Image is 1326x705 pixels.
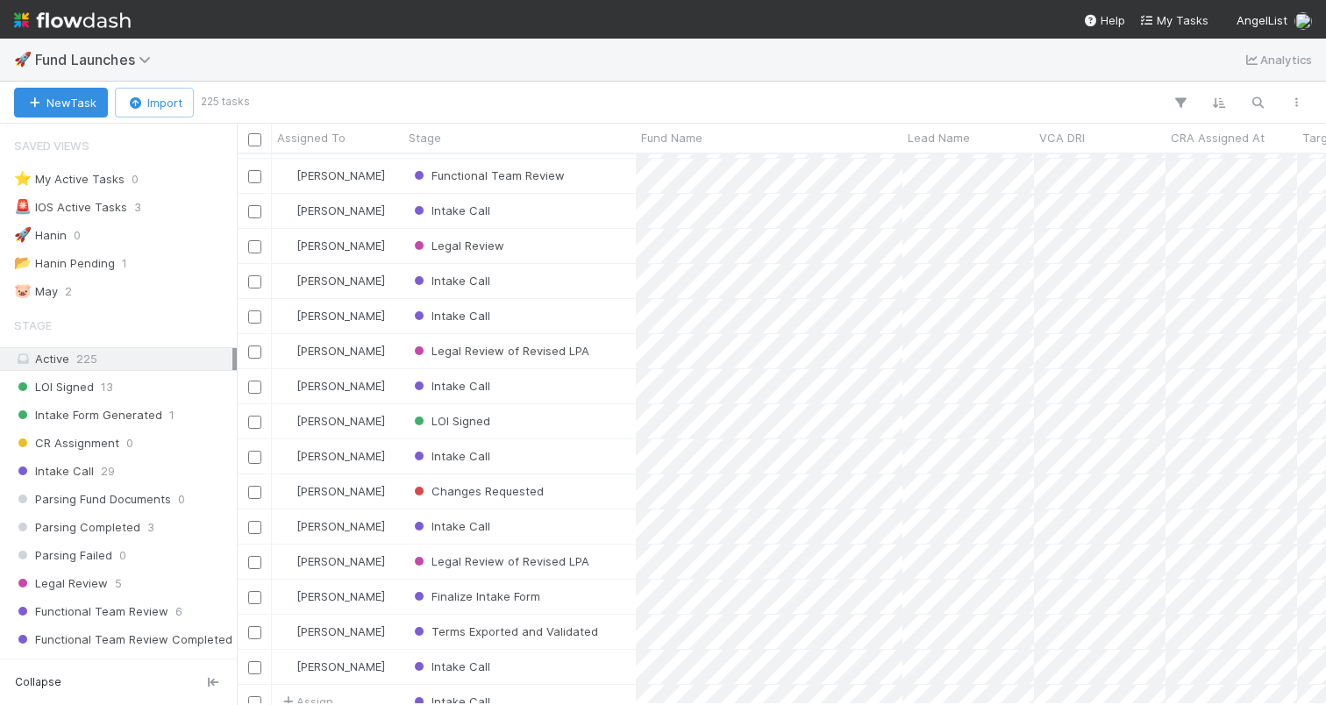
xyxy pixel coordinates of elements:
[132,168,139,190] span: 0
[296,449,385,463] span: [PERSON_NAME]
[410,554,589,568] span: Legal Review of Revised LPA
[248,275,261,288] input: Toggle Row Selected
[410,307,490,324] div: Intake Call
[14,573,108,595] span: Legal Review
[248,591,261,604] input: Toggle Row Selected
[248,240,261,253] input: Toggle Row Selected
[14,432,119,454] span: CR Assignment
[410,519,490,533] span: Intake Call
[296,519,385,533] span: [PERSON_NAME]
[410,623,598,640] div: Terms Exported and Validated
[1139,11,1208,29] a: My Tasks
[410,377,490,395] div: Intake Call
[14,199,32,214] span: 🚨
[410,624,598,638] span: Terms Exported and Validated
[209,657,221,679] span: 12
[14,629,232,651] span: Functional Team Review Completed
[279,307,385,324] div: [PERSON_NAME]
[280,274,294,288] img: avatar_56903d4e-183f-4548-9968-339ac63075ae.png
[248,486,261,499] input: Toggle Row Selected
[410,274,490,288] span: Intake Call
[134,196,141,218] span: 3
[14,128,89,163] span: Saved Views
[279,447,385,465] div: [PERSON_NAME]
[14,52,32,67] span: 🚀
[410,309,490,323] span: Intake Call
[14,253,115,274] div: Hanin Pending
[14,171,32,186] span: ⭐
[410,589,540,603] span: Finalize Intake Form
[410,379,490,393] span: Intake Call
[169,404,175,426] span: 1
[1243,49,1312,70] a: Analytics
[279,167,385,184] div: [PERSON_NAME]
[14,196,127,218] div: IOS Active Tasks
[1294,12,1312,30] img: avatar_c747b287-0112-4b47-934f-47379b6131e2.png
[115,573,122,595] span: 5
[248,451,261,464] input: Toggle Row Selected
[296,274,385,288] span: [PERSON_NAME]
[410,659,490,673] span: Intake Call
[280,624,294,638] img: avatar_462714f4-64db-4129-b9df-50d7d164b9fc.png
[280,554,294,568] img: avatar_0b1dbcb8-f701-47e0-85bc-d79ccc0efe6c.png
[126,432,133,454] span: 0
[14,404,162,426] span: Intake Form Generated
[279,482,385,500] div: [PERSON_NAME]
[410,484,544,498] span: Changes Requested
[65,281,72,303] span: 2
[175,601,182,623] span: 6
[76,352,97,366] span: 225
[280,414,294,428] img: avatar_d055a153-5d46-4590-b65c-6ad68ba65107.png
[14,516,140,538] span: Parsing Completed
[14,601,168,623] span: Functional Team Review
[15,674,61,690] span: Collapse
[279,237,385,254] div: [PERSON_NAME]
[410,517,490,535] div: Intake Call
[280,309,294,323] img: avatar_7ba8ec58-bd0f-432b-b5d2-ae377bfaef52.png
[248,381,261,394] input: Toggle Row Selected
[101,376,113,398] span: 13
[115,88,194,117] button: Import
[279,412,385,430] div: [PERSON_NAME]
[14,224,67,246] div: Hanin
[410,658,490,675] div: Intake Call
[201,94,250,110] small: 225 tasks
[122,253,127,274] span: 1
[410,412,490,430] div: LOI Signed
[248,626,261,639] input: Toggle Row Selected
[280,484,294,498] img: avatar_768cd48b-9260-4103-b3ef-328172ae0546.png
[1039,129,1085,146] span: VCA DRI
[296,203,385,217] span: [PERSON_NAME]
[14,460,94,482] span: Intake Call
[410,587,540,605] div: Finalize Intake Form
[410,482,544,500] div: Changes Requested
[296,239,385,253] span: [PERSON_NAME]
[279,272,385,289] div: [PERSON_NAME]
[908,129,970,146] span: Lead Name
[14,348,232,370] div: Active
[410,449,490,463] span: Intake Call
[14,545,112,566] span: Parsing Failed
[280,659,294,673] img: avatar_f2899df2-d2b9-483b-a052-ca3b1db2e5e2.png
[279,342,385,360] div: [PERSON_NAME]
[410,203,490,217] span: Intake Call
[280,589,294,603] img: avatar_18c010e4-930e-4480-823a-7726a265e9dd.png
[248,416,261,429] input: Toggle Row Selected
[14,5,131,35] img: logo-inverted-e16ddd16eac7371096b0.svg
[248,521,261,534] input: Toggle Row Selected
[74,224,81,246] span: 0
[279,623,385,640] div: [PERSON_NAME]
[410,272,490,289] div: Intake Call
[280,239,294,253] img: avatar_0b1dbcb8-f701-47e0-85bc-d79ccc0efe6c.png
[280,449,294,463] img: avatar_a669165c-e543-4b1d-ab80-0c2a52253154.png
[14,88,108,117] button: NewTask
[147,516,154,538] span: 3
[410,167,565,184] div: Functional Team Review
[280,203,294,217] img: avatar_e764f80f-affb-48ed-b536-deace7b998a7.png
[280,344,294,358] img: avatar_0b1dbcb8-f701-47e0-85bc-d79ccc0efe6c.png
[279,587,385,605] div: [PERSON_NAME]
[296,309,385,323] span: [PERSON_NAME]
[279,517,385,535] div: [PERSON_NAME]
[35,51,160,68] span: Fund Launches
[248,205,261,218] input: Toggle Row Selected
